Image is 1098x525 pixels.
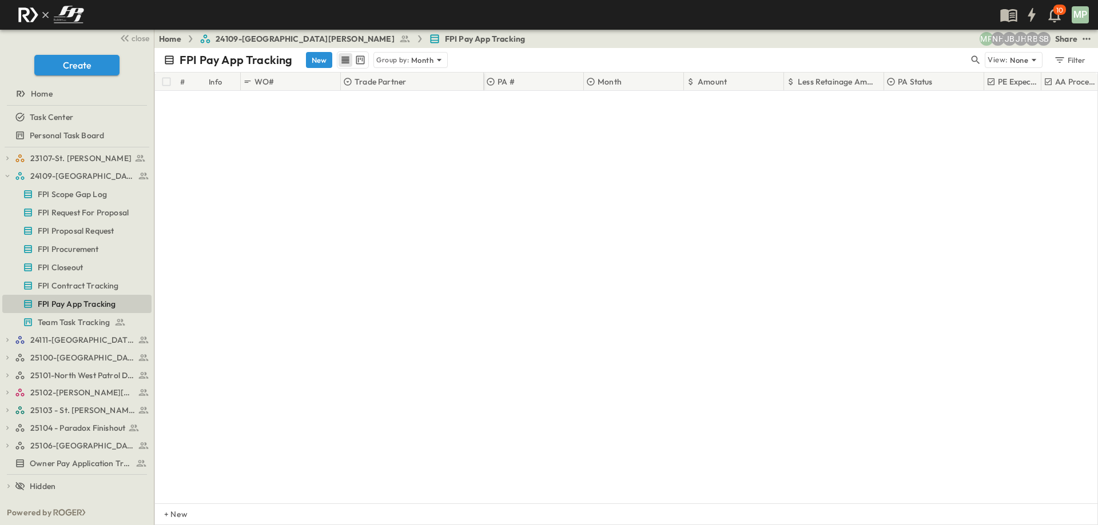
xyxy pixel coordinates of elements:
[178,73,206,91] div: #
[798,76,878,87] p: Less Retainage Amount
[2,419,152,437] div: 25104 - Paradox Finishouttest
[2,241,149,257] a: FPI Procurement
[15,420,149,436] a: 25104 - Paradox Finishout
[15,150,149,166] a: 23107-St. [PERSON_NAME]
[2,240,152,258] div: FPI Procurementtest
[1080,32,1093,46] button: test
[2,295,152,313] div: FPI Pay App Trackingtest
[1071,5,1090,25] button: MP
[30,480,55,492] span: Hidden
[30,130,104,141] span: Personal Task Board
[2,167,152,185] div: 24109-St. Teresa of Calcutta Parish Halltest
[1010,54,1028,66] p: None
[2,331,152,349] div: 24111-[GEOGRAPHIC_DATA]test
[38,280,119,291] span: FPI Contract Tracking
[339,53,352,67] button: row view
[2,313,152,331] div: Team Task Trackingtest
[998,76,1040,87] p: PE Expecting
[1025,32,1039,46] div: Regina Barnett (rbarnett@fpibuilders.com)
[15,332,149,348] a: 24111-[GEOGRAPHIC_DATA]
[216,33,395,45] span: 24109-[GEOGRAPHIC_DATA][PERSON_NAME]
[2,366,152,384] div: 25101-North West Patrol Divisiontest
[30,387,135,398] span: 25102-Christ The Redeemer Anglican Church
[30,153,132,164] span: 23107-St. [PERSON_NAME]
[498,76,515,87] p: PA #
[38,298,116,310] span: FPI Pay App Tracking
[376,54,409,66] p: Group by:
[209,66,222,98] div: Info
[159,33,532,45] nav: breadcrumbs
[991,32,1005,46] div: Nila Hutcheson (nhutcheson@fpibuilders.com)
[1056,6,1063,15] p: 10
[2,278,149,294] a: FPI Contract Tracking
[30,440,135,451] span: 25106-St. Andrews Parking Lot
[2,348,152,367] div: 25100-Vanguard Prep Schooltest
[337,51,369,69] div: table view
[2,436,152,455] div: 25106-St. Andrews Parking Lottest
[206,73,241,91] div: Info
[2,222,152,240] div: FPI Proposal Requesttest
[15,367,149,383] a: 25101-North West Patrol Division
[2,185,152,203] div: FPI Scope Gap Logtest
[1055,76,1097,87] p: AA Processed
[30,111,73,123] span: Task Center
[180,66,185,98] div: #
[164,508,171,520] p: + New
[15,402,149,418] a: 25103 - St. [PERSON_NAME] Phase 2
[353,53,367,67] button: kanban view
[30,422,125,434] span: 25104 - Paradox Finishout
[30,334,135,346] span: 24111-[GEOGRAPHIC_DATA]
[2,454,152,472] div: Owner Pay Application Trackingtest
[30,458,131,469] span: Owner Pay Application Tracking
[2,186,149,202] a: FPI Scope Gap Log
[15,350,149,366] a: 25100-Vanguard Prep School
[2,455,149,471] a: Owner Pay Application Tracking
[132,33,149,44] span: close
[1037,32,1051,46] div: Sterling Barnett (sterling@fpibuilders.com)
[38,316,110,328] span: Team Task Tracking
[2,314,149,330] a: Team Task Tracking
[38,207,129,218] span: FPI Request For Proposal
[38,189,107,200] span: FPI Scope Gap Log
[2,109,149,125] a: Task Center
[31,88,53,99] span: Home
[2,205,149,221] a: FPI Request For Proposal
[180,52,292,68] p: FPI Pay App Tracking
[2,86,149,102] a: Home
[15,384,149,400] a: 25102-Christ The Redeemer Anglican Church
[38,225,114,237] span: FPI Proposal Request
[2,296,149,312] a: FPI Pay App Tracking
[1072,6,1089,23] div: MP
[2,127,149,143] a: Personal Task Board
[15,168,149,184] a: 24109-St. Teresa of Calcutta Parish Hall
[254,76,274,87] p: WO#
[698,76,727,87] p: Amount
[598,76,622,87] p: Month
[30,370,135,381] span: 25101-North West Patrol Division
[15,438,149,454] a: 25106-St. Andrews Parking Lot
[2,401,152,419] div: 25103 - St. [PERSON_NAME] Phase 2test
[38,243,99,255] span: FPI Procurement
[2,223,149,239] a: FPI Proposal Request
[980,32,993,46] div: Monica Pruteanu (mpruteanu@fpibuilders.com)
[200,33,411,45] a: 24109-[GEOGRAPHIC_DATA][PERSON_NAME]
[1002,32,1016,46] div: Jeremiah Bailey (jbailey@fpibuilders.com)
[2,259,149,275] a: FPI Closeout
[1049,52,1089,68] button: Filter
[30,404,135,416] span: 25103 - St. [PERSON_NAME] Phase 2
[898,76,933,87] p: PA Status
[30,352,135,363] span: 25100-Vanguard Prep School
[1055,33,1077,45] div: Share
[38,262,83,273] span: FPI Closeout
[411,54,433,66] p: Month
[2,383,152,402] div: 25102-Christ The Redeemer Anglican Churchtest
[2,258,152,276] div: FPI Closeouttest
[2,126,152,145] div: Personal Task Boardtest
[115,30,152,46] button: close
[988,54,1008,66] p: View:
[306,52,332,68] button: New
[2,276,152,295] div: FPI Contract Trackingtest
[2,149,152,167] div: 23107-St. [PERSON_NAME]test
[34,55,120,75] button: Create
[445,33,525,45] span: FPI Pay App Tracking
